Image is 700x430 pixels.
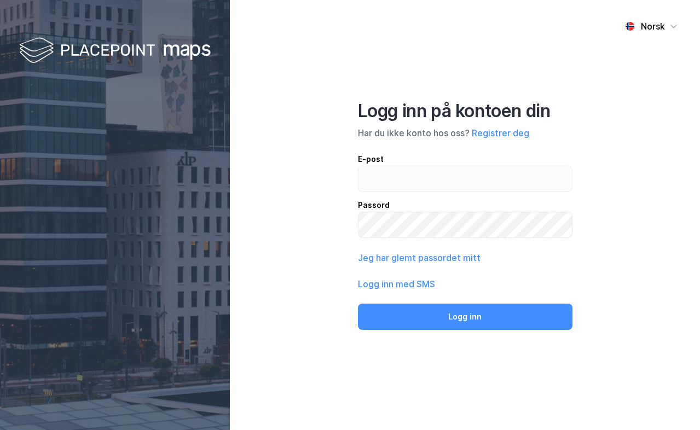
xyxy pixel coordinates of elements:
button: Logg inn [358,304,572,330]
div: Norsk [641,20,665,33]
div: Har du ikke konto hos oss? [358,126,572,140]
div: Logg inn på kontoen din [358,100,572,122]
div: Passord [358,199,572,212]
img: logo-white.f07954bde2210d2a523dddb988cd2aa7.svg [19,35,211,67]
button: Logg inn med SMS [358,277,435,290]
div: E-post [358,153,572,166]
button: Registrer deg [472,126,529,140]
button: Jeg har glemt passordet mitt [358,251,481,264]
